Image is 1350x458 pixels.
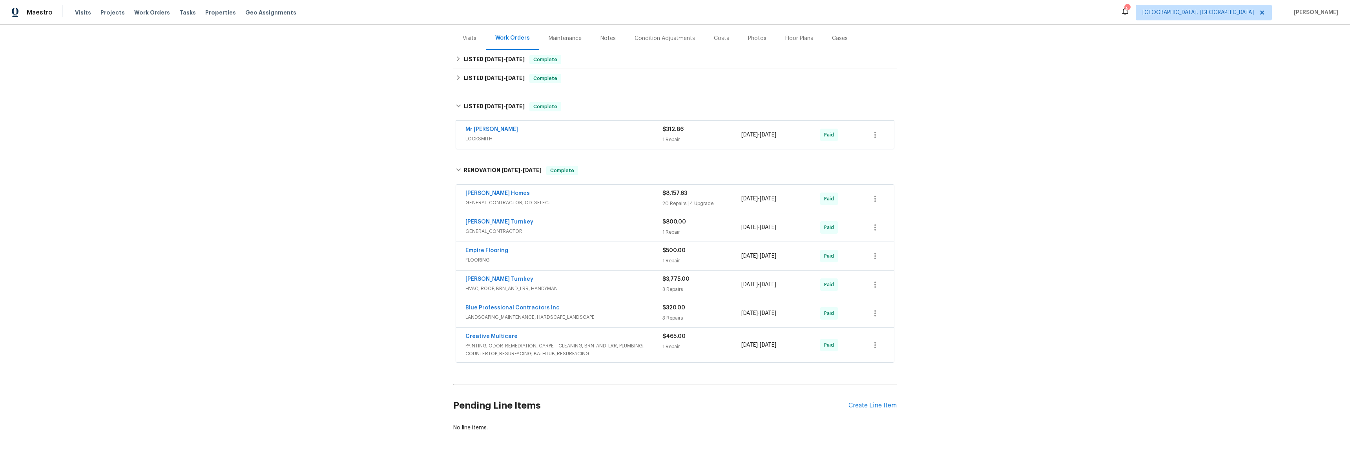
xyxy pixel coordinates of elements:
div: 1 Repair [662,228,741,236]
span: Complete [530,56,560,64]
div: LISTED [DATE]-[DATE]Complete [453,69,897,88]
span: - [485,75,525,81]
span: HVAC, ROOF, BRN_AND_LRR, HANDYMAN [465,285,662,293]
span: $8,157.63 [662,191,687,196]
span: Paid [824,341,837,349]
span: [DATE] [760,225,776,230]
a: Creative Multicare [465,334,518,339]
span: [DATE] [741,132,758,138]
span: Paid [824,252,837,260]
span: [DATE] [741,282,758,287]
span: Paid [824,224,837,231]
span: Complete [530,75,560,82]
div: Maintenance [549,35,582,42]
span: [DATE] [485,104,504,109]
span: PAINTING, ODOR_REMEDIATION, CARPET_CLEANING, BRN_AND_LRR, PLUMBING, COUNTERTOP_RESURFACING, BATHT... [465,342,662,358]
span: [DATE] [485,75,504,81]
span: - [741,281,776,289]
span: - [741,131,776,139]
div: 1 Repair [662,343,741,351]
span: Paid [824,131,837,139]
span: - [741,224,776,231]
span: Visits [75,9,91,16]
span: [DATE] [741,342,758,348]
span: Complete [547,167,577,174]
div: Photos [748,35,766,42]
div: Notes [600,35,616,42]
div: LISTED [DATE]-[DATE]Complete [453,94,897,119]
span: LANDSCAPING_MAINTENANCE, HARDSCAPE_LANDSCAPE [465,313,662,321]
h6: LISTED [464,55,525,64]
span: $500.00 [662,248,686,253]
div: Floor Plans [785,35,813,42]
span: Tasks [179,10,196,15]
div: No line items. [453,424,897,432]
div: 5 [1124,5,1130,13]
span: $465.00 [662,334,686,339]
span: GENERAL_CONTRACTOR, OD_SELECT [465,199,662,207]
span: [DATE] [760,311,776,316]
span: - [741,252,776,260]
div: LISTED [DATE]-[DATE]Complete [453,50,897,69]
a: [PERSON_NAME] Turnkey [465,219,533,225]
span: [DATE] [760,253,776,259]
a: Empire Flooring [465,248,508,253]
div: RENOVATION [DATE]-[DATE]Complete [453,158,897,183]
span: $312.86 [662,127,684,132]
span: Paid [824,309,837,317]
span: [DATE] [760,282,776,287]
span: - [485,104,525,109]
span: Paid [824,195,837,203]
span: - [741,341,776,349]
span: [DATE] [760,342,776,348]
span: [GEOGRAPHIC_DATA], [GEOGRAPHIC_DATA] [1142,9,1254,16]
span: [PERSON_NAME] [1291,9,1338,16]
span: FLOORING [465,256,662,264]
span: Geo Assignments [245,9,296,16]
span: Complete [530,103,560,111]
a: Mr [PERSON_NAME] [465,127,518,132]
span: $800.00 [662,219,686,225]
span: - [485,56,525,62]
span: - [502,167,542,173]
span: Projects [100,9,125,16]
span: Maestro [27,9,53,16]
div: 20 Repairs | 4 Upgrade [662,200,741,207]
div: 3 Repairs [662,285,741,293]
div: Condition Adjustments [635,35,695,42]
span: [DATE] [741,253,758,259]
span: [DATE] [760,132,776,138]
span: $320.00 [662,305,685,311]
div: Cases [832,35,848,42]
span: [DATE] [741,225,758,230]
span: GENERAL_CONTRACTOR [465,227,662,235]
h2: Pending Line Items [453,387,848,424]
div: Create Line Item [848,402,897,409]
span: [DATE] [506,75,525,81]
h6: LISTED [464,102,525,111]
h6: RENOVATION [464,166,542,175]
span: [DATE] [485,56,504,62]
span: [DATE] [760,196,776,202]
h6: LISTED [464,74,525,83]
span: LOCKSMITH [465,135,662,143]
span: [DATE] [506,56,525,62]
span: - [741,195,776,203]
div: Costs [714,35,729,42]
span: Paid [824,281,837,289]
span: Properties [205,9,236,16]
div: Visits [463,35,476,42]
span: - [741,309,776,317]
div: Work Orders [495,34,530,42]
div: 1 Repair [662,136,741,144]
div: 1 Repair [662,257,741,265]
span: [DATE] [502,167,520,173]
span: [DATE] [741,196,758,202]
a: [PERSON_NAME] Turnkey [465,276,533,282]
a: Blue Professional Contractors Inc [465,305,560,311]
div: 3 Repairs [662,314,741,322]
span: [DATE] [741,311,758,316]
span: $3,775.00 [662,276,690,282]
a: [PERSON_NAME] Homes [465,191,530,196]
span: [DATE] [506,104,525,109]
